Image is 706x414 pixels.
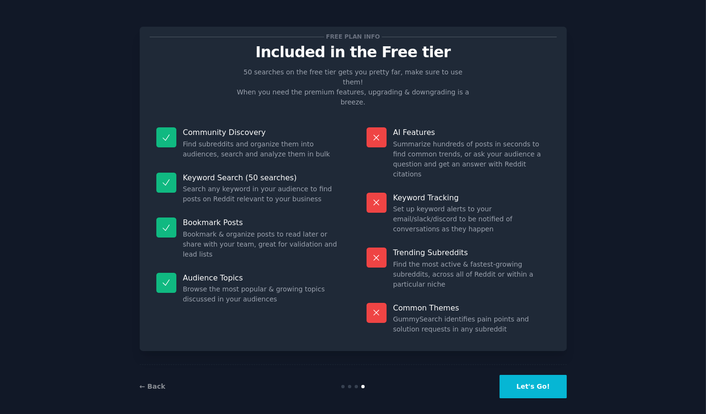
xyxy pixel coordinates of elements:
[393,139,550,179] dd: Summarize hundreds of posts in seconds to find common trends, or ask your audience a question and...
[140,383,165,390] a: ← Back
[183,139,340,159] dd: Find subreddits and organize them into audiences, search and analyze them in bulk
[183,127,340,137] p: Community Discovery
[393,259,550,290] dd: Find the most active & fastest-growing subreddits, across all of Reddit or within a particular niche
[183,229,340,259] dd: Bookmark & organize posts to read later or share with your team, great for validation and lead lists
[183,173,340,183] p: Keyword Search (50 searches)
[393,248,550,258] p: Trending Subreddits
[183,217,340,228] p: Bookmark Posts
[393,127,550,137] p: AI Features
[233,67,473,107] p: 50 searches on the free tier gets you pretty far, make sure to use them! When you need the premiu...
[393,314,550,334] dd: GummySearch identifies pain points and solution requests in any subreddit
[150,44,557,61] p: Included in the Free tier
[393,303,550,313] p: Common Themes
[393,204,550,234] dd: Set up keyword alerts to your email/slack/discord to be notified of conversations as they happen
[183,284,340,304] dd: Browse the most popular & growing topics discussed in your audiences
[183,273,340,283] p: Audience Topics
[324,32,381,42] span: Free plan info
[183,184,340,204] dd: Search any keyword in your audience to find posts on Reddit relevant to your business
[500,375,566,398] button: Let's Go!
[393,193,550,203] p: Keyword Tracking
